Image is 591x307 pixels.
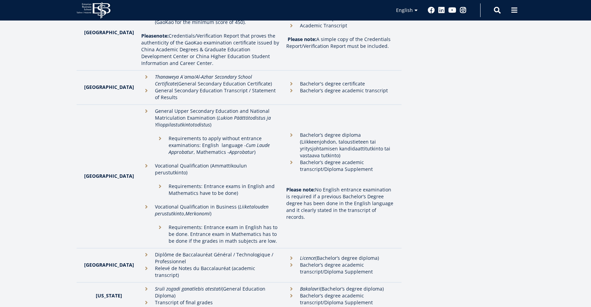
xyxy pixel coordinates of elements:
[286,255,395,262] li: (Bachelor’s degree diploma)
[185,210,210,217] em: Merkonomi
[286,292,395,306] li: Bachelor’s degree academic transcript/Diploma Supplement
[84,29,134,36] strong: [GEOGRAPHIC_DATA]
[155,162,279,176] p: Vocational Qualification (Ammattikoulun perustutkinto)
[438,7,445,14] a: Linkedin
[96,292,122,299] strong: [US_STATE]
[300,173,395,179] p: ​​​​​​​
[286,22,395,29] li: Academic Transcript
[141,299,279,306] li: Transcript of final grades
[155,203,268,217] em: Liiketalouden perustutkinto
[84,262,134,268] strong: [GEOGRAPHIC_DATA]
[300,159,395,173] p: Bachelor’s degree academic transcript/Diploma Supplement
[460,7,467,14] a: Instagram
[155,203,279,217] p: Vocational Qualification in Business ( , )
[156,32,169,39] strong: note:
[286,36,395,50] p: A simple copy of the Credentials Report/Verification Report must be included.
[286,186,315,193] strong: Please note:
[286,285,395,292] li: (Bachelor’s degree diploma)
[229,149,254,155] em: Approbatur
[169,224,279,244] p: Requirements: Entrance exam in English has to be done. Entrance exam in Mathematics has to be don...
[141,87,279,101] li: General Secondary Education Transcript / Statement of Results
[84,173,134,179] strong: [GEOGRAPHIC_DATA]
[84,84,134,90] strong: [GEOGRAPHIC_DATA]
[155,74,252,87] em: Thanaweya A`ama/Al-Azhar Secondary School Certificate
[300,255,315,261] em: Licence
[155,115,271,128] em: Lukion Päättötodistus ja Ylioppilastutkintotodistus
[300,132,395,159] p: Bachelor’s degree diploma (Liikkeenjohdon, taloustieteen tai yritysjohtamisen kandidaattitutkinto...
[286,186,395,221] p: No English entrance examination is required if a previous Bachelor’s Degree degree has been done ...
[286,262,395,275] li: Bachelor’s degree academic transcript/Diploma Supplement
[141,251,279,265] li: Diplôme de Baccalauréat Général / Technologique / Professionnel
[155,108,279,128] p: General Upper Secondary Education and National Matriculation Examination ( )
[288,36,316,42] strong: Please note:
[428,7,435,14] a: Facebook
[169,135,279,162] p: Requirements to apply without entrance examinations: English language - , Mathematics - )
[286,87,395,94] li: Bachelor’s degree academic transcript
[286,80,395,87] li: Bachelor's degree certificate
[141,285,279,299] li: (General Education Diploma)
[155,285,222,292] em: Sruli zogadi ganatlebis atestati
[300,285,320,292] em: Bakalavri
[141,32,279,67] p: Credentials/Verification Report that proves the authenticity of the GaoKao examination certificat...
[141,74,279,87] li: (General Secondary Education Certificate)
[141,265,279,279] li: Relevé de Notes du Baccalauréat (academic transcript)
[141,32,156,39] strong: Please
[448,7,456,14] a: Youtube
[169,142,270,155] em: Cum Laude Approbatur
[169,183,279,203] p: Requirements: Entrance exams in English and Mathematics have to be done)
